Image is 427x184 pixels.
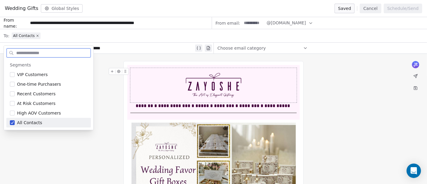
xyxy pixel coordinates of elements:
span: Segments [10,62,31,68]
span: VIP Customers [17,72,48,78]
span: All Contacts [13,33,35,38]
button: Global Styles [41,4,83,13]
span: Subject: [4,45,21,53]
span: High AOV Customers [17,110,61,116]
span: From name: [4,17,28,29]
span: At Risk Customers [17,100,56,106]
span: Choose email category [217,45,266,51]
span: One-time Purchasers [17,81,61,87]
span: All Contacts [17,120,42,126]
button: Cancel [360,4,381,13]
div: Suggestions [6,60,91,127]
span: To: [4,33,9,39]
span: Wedding Gifts [5,5,38,12]
span: @[DOMAIN_NAME] [267,20,306,26]
span: Recent Customers [17,91,56,97]
button: Schedule/Send [384,4,422,13]
span: From email: [216,20,240,26]
button: Saved [335,4,355,13]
